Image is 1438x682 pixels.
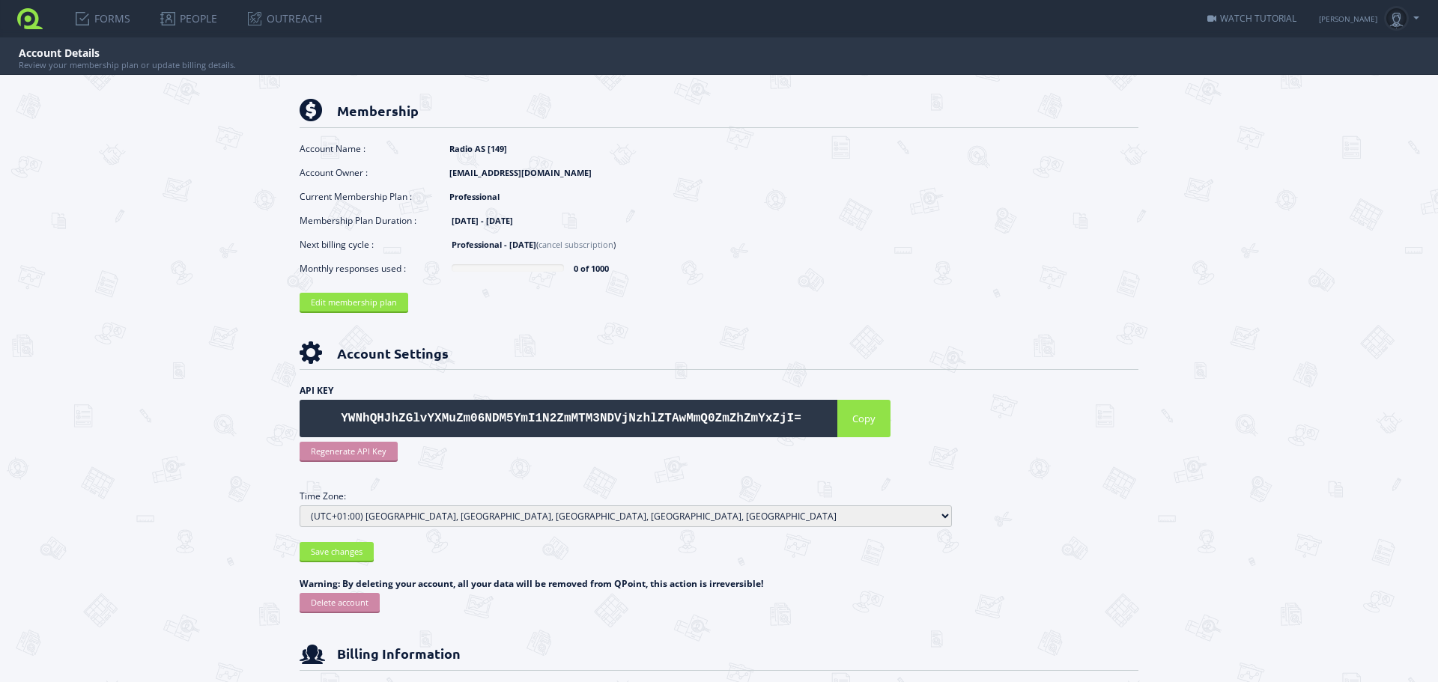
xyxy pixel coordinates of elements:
[300,442,398,460] button: Regenerate API Key
[300,191,449,202] label: Current Membership Plan :
[300,336,1138,371] h2: Account Settings
[452,239,536,250] strong: Professional - [DATE]
[300,293,408,311] a: Edit membership plan
[449,167,592,178] strong: [EMAIL_ADDRESS][DOMAIN_NAME]
[300,215,449,226] label: Membership Plan Duration :
[300,593,380,612] a: Delete account
[300,239,449,250] label: Next billing cycle :
[300,94,1138,128] h2: Membership
[19,60,236,70] span: Review your membership plan or update billing details.
[574,263,609,274] strong: 0 of 1000
[300,143,449,154] label: Account Name :
[300,263,449,274] label: Monthly responses used :
[452,215,513,226] strong: [DATE] - [DATE]
[300,542,374,561] a: Save changes
[449,143,507,154] strong: Radio AS [149]
[539,239,613,250] a: cancel subscription
[1207,12,1296,25] a: WATCH TUTORIAL
[300,636,1138,671] h2: Billing Information
[300,400,843,437] textarea: Click to Copy
[837,400,891,437] button: Copy
[300,490,346,502] label: Time Zone:
[300,385,1138,396] label: API KEY
[300,167,449,178] label: Account Owner :
[300,578,763,589] label: Warning: By deleting your account, all your data will be removed from QPoint, this action is irre...
[449,191,500,202] strong: Professional
[300,239,1138,254] div: ( )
